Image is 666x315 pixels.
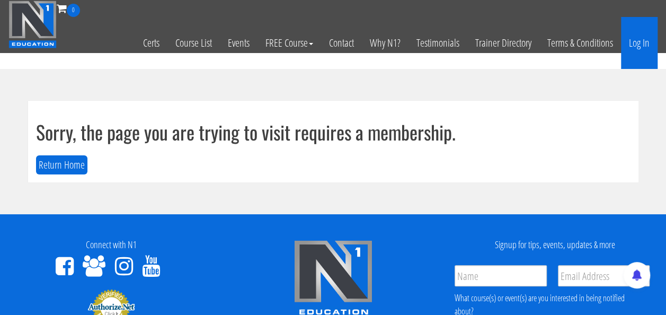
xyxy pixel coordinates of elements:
button: Return Home [36,155,87,175]
a: 0 [57,1,80,15]
a: Certs [135,17,167,69]
a: Why N1? [362,17,409,69]
a: Trainer Directory [467,17,539,69]
a: Testimonials [409,17,467,69]
a: FREE Course [257,17,321,69]
input: Email Address [558,265,650,286]
a: Terms & Conditions [539,17,621,69]
a: Contact [321,17,362,69]
a: Log In [621,17,658,69]
a: Course List [167,17,220,69]
h4: Signup for tips, events, updates & more [452,240,658,250]
span: 0 [67,4,80,17]
h1: Sorry, the page you are trying to visit requires a membership. [36,121,631,143]
img: n1-education [8,1,57,48]
a: Events [220,17,257,69]
input: Name [455,265,547,286]
h4: Connect with N1 [8,240,214,250]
